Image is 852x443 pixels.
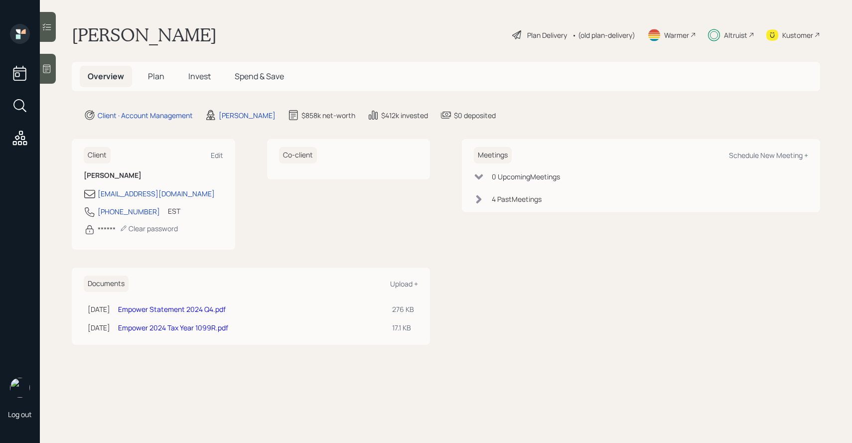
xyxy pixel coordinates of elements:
h6: Client [84,147,111,163]
div: • (old plan-delivery) [572,30,635,40]
div: $0 deposited [454,110,496,121]
div: Upload + [390,279,418,289]
div: [PHONE_NUMBER] [98,206,160,217]
div: $858k net-worth [301,110,355,121]
div: 4 Past Meeting s [492,194,542,204]
div: [DATE] [88,304,110,314]
div: EST [168,206,180,216]
div: Edit [211,150,223,160]
div: Client · Account Management [98,110,193,121]
h6: [PERSON_NAME] [84,171,223,180]
img: sami-boghos-headshot.png [10,378,30,398]
a: Empower Statement 2024 Q4.pdf [118,304,226,314]
span: Spend & Save [235,71,284,82]
div: Schedule New Meeting + [729,150,808,160]
div: 17.1 KB [392,322,414,333]
div: Altruist [724,30,747,40]
span: Invest [188,71,211,82]
div: Kustomer [782,30,813,40]
div: Plan Delivery [527,30,567,40]
div: $412k invested [381,110,428,121]
div: Clear password [120,224,178,233]
h6: Meetings [474,147,512,163]
span: Plan [148,71,164,82]
h1: [PERSON_NAME] [72,24,217,46]
h6: Documents [84,276,129,292]
div: Warmer [664,30,689,40]
div: Log out [8,410,32,419]
h6: Co-client [279,147,317,163]
span: Overview [88,71,124,82]
div: 276 KB [392,304,414,314]
div: [EMAIL_ADDRESS][DOMAIN_NAME] [98,188,215,199]
div: 0 Upcoming Meeting s [492,171,560,182]
div: [DATE] [88,322,110,333]
a: Empower 2024 Tax Year 1099R.pdf [118,323,228,332]
div: [PERSON_NAME] [219,110,276,121]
